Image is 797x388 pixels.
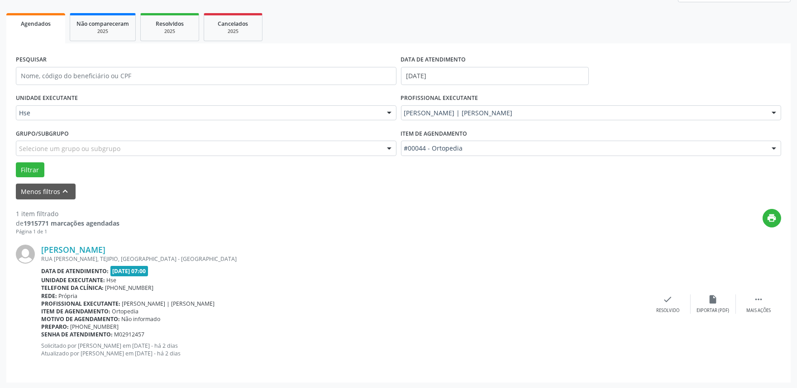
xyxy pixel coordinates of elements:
b: Data de atendimento: [41,267,109,275]
div: 2025 [76,28,129,35]
span: [PERSON_NAME] | [PERSON_NAME] [122,300,215,308]
div: 2025 [147,28,192,35]
b: Rede: [41,292,57,300]
button: Menos filtroskeyboard_arrow_up [16,184,76,199]
img: img [16,245,35,264]
span: [PHONE_NUMBER] [105,284,154,292]
input: Nome, código do beneficiário ou CPF [16,67,396,85]
input: Selecione um intervalo [401,67,589,85]
label: UNIDADE EXECUTANTE [16,91,78,105]
i: print [767,213,777,223]
span: M02912457 [115,331,145,338]
span: Não informado [122,315,161,323]
span: Resolvidos [156,20,184,28]
label: PROFISSIONAL EXECUTANTE [401,91,478,105]
div: Mais ações [746,308,771,314]
i: check [663,294,673,304]
label: PESQUISAR [16,53,47,67]
span: Ortopedia [112,308,139,315]
div: Resolvido [656,308,679,314]
b: Motivo de agendamento: [41,315,120,323]
span: [DATE] 07:00 [110,266,148,276]
i: insert_drive_file [708,294,718,304]
i: keyboard_arrow_up [61,186,71,196]
span: Selecione um grupo ou subgrupo [19,144,120,153]
div: Exportar (PDF) [697,308,730,314]
a: [PERSON_NAME] [41,245,105,255]
span: Hse [19,109,378,118]
b: Item de agendamento: [41,308,110,315]
span: Cancelados [218,20,248,28]
div: RUA [PERSON_NAME], TEJIPIO, [GEOGRAPHIC_DATA] - [GEOGRAPHIC_DATA] [41,255,645,263]
label: Grupo/Subgrupo [16,127,69,141]
div: 2025 [210,28,256,35]
label: DATA DE ATENDIMENTO [401,53,466,67]
label: Item de agendamento [401,127,468,141]
p: Solicitado por [PERSON_NAME] em [DATE] - há 2 dias Atualizado por [PERSON_NAME] em [DATE] - há 2 ... [41,342,645,357]
span: #00044 - Ortopedia [404,144,763,153]
b: Telefone da clínica: [41,284,104,292]
div: 1 item filtrado [16,209,119,218]
button: print [763,209,781,227]
button: Filtrar [16,162,44,178]
span: Própria [59,292,78,300]
span: Hse [107,276,117,284]
b: Unidade executante: [41,276,105,284]
b: Senha de atendimento: [41,331,113,338]
div: de [16,218,119,228]
b: Preparo: [41,323,69,331]
span: [PHONE_NUMBER] [71,323,119,331]
span: Agendados [21,20,51,28]
span: Não compareceram [76,20,129,28]
span: [PERSON_NAME] | [PERSON_NAME] [404,109,763,118]
strong: 1915771 marcações agendadas [24,219,119,227]
div: Página 1 de 1 [16,228,119,236]
b: Profissional executante: [41,300,120,308]
i:  [754,294,764,304]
